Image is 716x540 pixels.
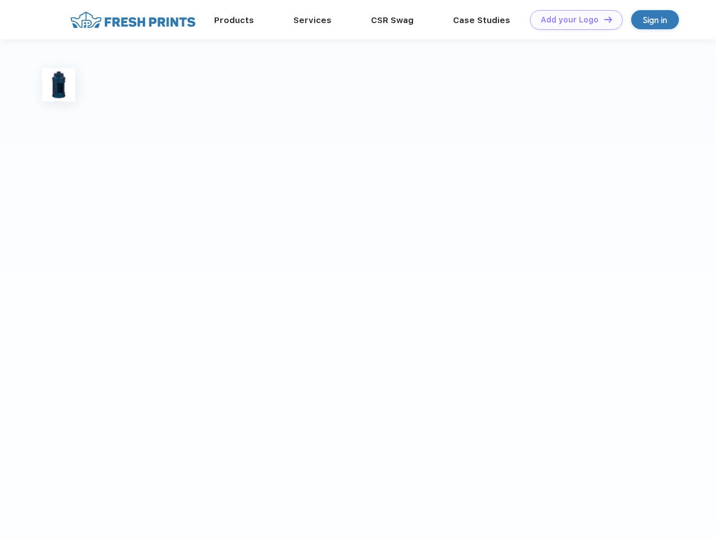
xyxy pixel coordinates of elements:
img: DT [604,16,612,22]
div: Sign in [643,13,667,26]
div: Add your Logo [541,15,599,25]
img: func=resize&h=100 [42,68,75,101]
a: Sign in [631,10,679,29]
a: Products [214,15,254,25]
img: fo%20logo%202.webp [67,10,199,30]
